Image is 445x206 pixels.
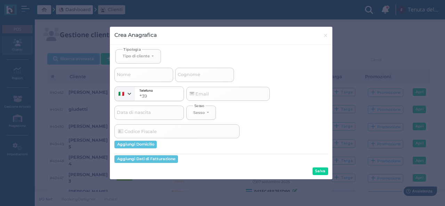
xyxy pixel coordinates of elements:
[117,129,157,134] div: Codice Fiscale
[193,110,205,115] div: Sesso
[114,141,157,148] button: Aggiungi Domicilio
[188,91,209,97] div: Email
[114,68,173,82] input: Nome
[313,167,328,175] button: Salva
[175,68,234,82] input: Cognome
[323,31,328,40] span: ×
[115,108,152,117] span: Data di nascita
[114,155,178,163] button: Aggiungi Dati di Fatturazione
[186,87,270,101] input: Email
[21,6,46,11] span: Assistenza
[122,47,142,52] span: Tipologia
[139,89,153,92] label: Telefono
[119,92,124,96] img: it.png
[114,31,157,39] h4: Crea Anagrafica
[115,87,135,101] button: Select phone number prefix
[115,71,131,79] span: Nome
[193,103,205,108] span: Sesso
[123,53,150,58] div: Tipo di cliente
[139,93,142,99] span: +
[177,71,201,79] span: Cognome
[186,106,216,120] button: Sesso
[114,106,184,120] input: Data di nascita
[115,49,161,64] button: Tipo di cliente
[114,124,240,138] input: Codice Fiscale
